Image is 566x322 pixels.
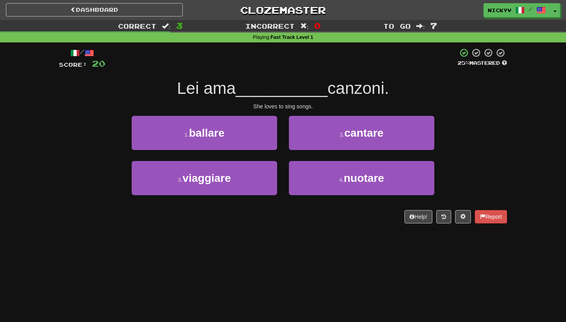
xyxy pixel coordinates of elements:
[270,35,313,40] strong: Fast Track Level 1
[59,48,105,58] div: /
[300,23,309,29] span: :
[458,60,469,66] span: 25 %
[245,22,295,30] span: Incorrect
[59,102,507,110] div: She loves to sing songs.
[92,59,105,68] span: 20
[483,3,550,17] a: nickyv /
[344,127,384,139] span: cantare
[339,177,344,183] small: 4 .
[344,172,384,184] span: nuotare
[189,127,224,139] span: ballare
[404,210,432,223] button: Help!
[132,116,277,150] button: 1.ballare
[458,60,507,67] div: Mastered
[430,21,437,30] span: 7
[289,161,434,195] button: 4.nuotare
[529,6,533,12] span: /
[340,132,344,138] small: 2 .
[475,210,507,223] button: Report
[177,79,235,97] span: Lei ama
[59,61,87,68] span: Score:
[416,23,425,29] span: :
[118,22,156,30] span: Correct
[327,79,389,97] span: canzoni.
[436,210,451,223] button: Round history (alt+y)
[314,21,321,30] span: 0
[176,21,183,30] span: 3
[488,7,511,14] span: nickyv
[162,23,171,29] span: :
[289,116,434,150] button: 2.cantare
[184,132,189,138] small: 1 .
[195,3,371,17] a: Clozemaster
[236,79,328,97] span: __________
[132,161,277,195] button: 3.viaggiare
[383,22,411,30] span: To go
[6,3,183,16] a: Dashboard
[178,177,183,183] small: 3 .
[182,172,231,184] span: viaggiare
